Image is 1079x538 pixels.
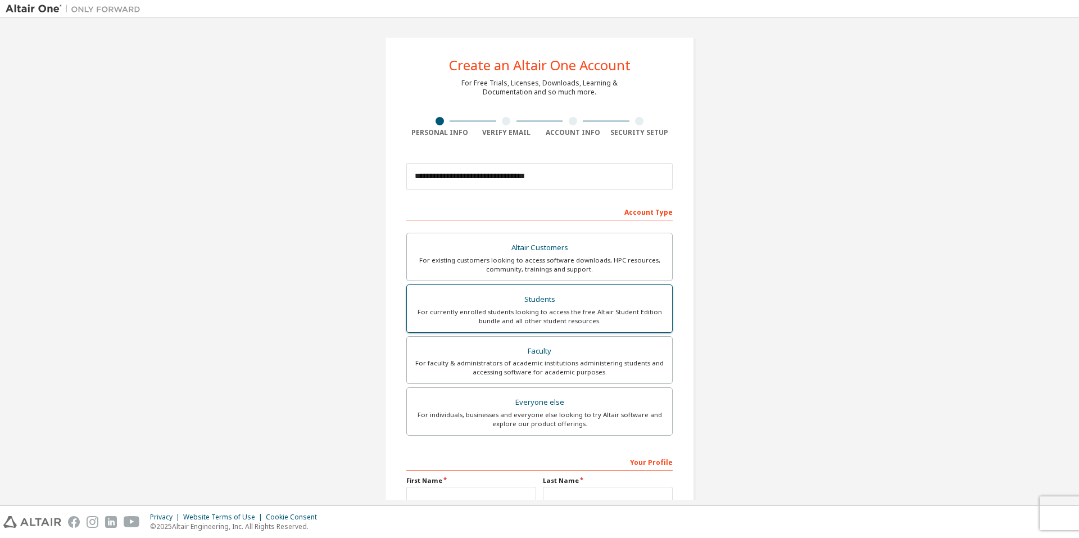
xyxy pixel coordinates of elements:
[414,240,665,256] div: Altair Customers
[150,513,183,522] div: Privacy
[406,202,673,220] div: Account Type
[406,453,673,471] div: Your Profile
[150,522,324,531] p: © 2025 Altair Engineering, Inc. All Rights Reserved.
[539,128,606,137] div: Account Info
[414,410,665,428] div: For individuals, businesses and everyone else looking to try Altair software and explore our prod...
[414,256,665,274] div: For existing customers looking to access software downloads, HPC resources, community, trainings ...
[414,308,665,325] div: For currently enrolled students looking to access the free Altair Student Edition bundle and all ...
[105,516,117,528] img: linkedin.svg
[87,516,98,528] img: instagram.svg
[406,128,473,137] div: Personal Info
[606,128,673,137] div: Security Setup
[68,516,80,528] img: facebook.svg
[414,359,665,377] div: For faculty & administrators of academic institutions administering students and accessing softwa...
[414,292,665,308] div: Students
[3,516,61,528] img: altair_logo.svg
[449,58,631,72] div: Create an Altair One Account
[414,395,665,410] div: Everyone else
[473,128,540,137] div: Verify Email
[461,79,618,97] div: For Free Trials, Licenses, Downloads, Learning & Documentation and so much more.
[6,3,146,15] img: Altair One
[406,476,536,485] label: First Name
[266,513,324,522] div: Cookie Consent
[414,343,665,359] div: Faculty
[124,516,140,528] img: youtube.svg
[183,513,266,522] div: Website Terms of Use
[543,476,673,485] label: Last Name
